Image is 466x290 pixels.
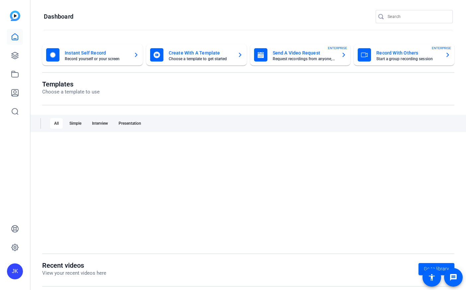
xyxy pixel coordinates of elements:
[376,57,440,61] mat-card-subtitle: Start a group recording session
[42,269,106,277] p: View your recent videos here
[419,263,454,275] a: Go to library
[273,57,336,61] mat-card-subtitle: Request recordings from anyone, anywhere
[88,118,112,129] div: Interview
[424,265,449,272] span: Go to library
[10,11,20,21] img: blue-gradient.svg
[250,44,351,66] button: Send A Video RequestRequest recordings from anyone, anywhereENTERPRISE
[42,80,100,88] h1: Templates
[42,261,106,269] h1: Recent videos
[65,118,85,129] div: Simple
[388,13,447,21] input: Search
[273,49,336,57] mat-card-title: Send A Video Request
[115,118,145,129] div: Presentation
[42,44,143,66] button: Instant Self RecordRecord yourself or your screen
[449,273,457,281] mat-icon: message
[7,263,23,279] div: JK
[376,49,440,57] mat-card-title: Record With Others
[50,118,63,129] div: All
[65,57,128,61] mat-card-subtitle: Record yourself or your screen
[432,46,451,51] span: ENTERPRISE
[354,44,454,66] button: Record With OthersStart a group recording sessionENTERPRISE
[328,46,347,51] span: ENTERPRISE
[44,13,73,21] h1: Dashboard
[146,44,247,66] button: Create With A TemplateChoose a template to get started
[65,49,128,57] mat-card-title: Instant Self Record
[169,49,232,57] mat-card-title: Create With A Template
[169,57,232,61] mat-card-subtitle: Choose a template to get started
[428,273,436,281] mat-icon: accessibility
[42,88,100,96] p: Choose a template to use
